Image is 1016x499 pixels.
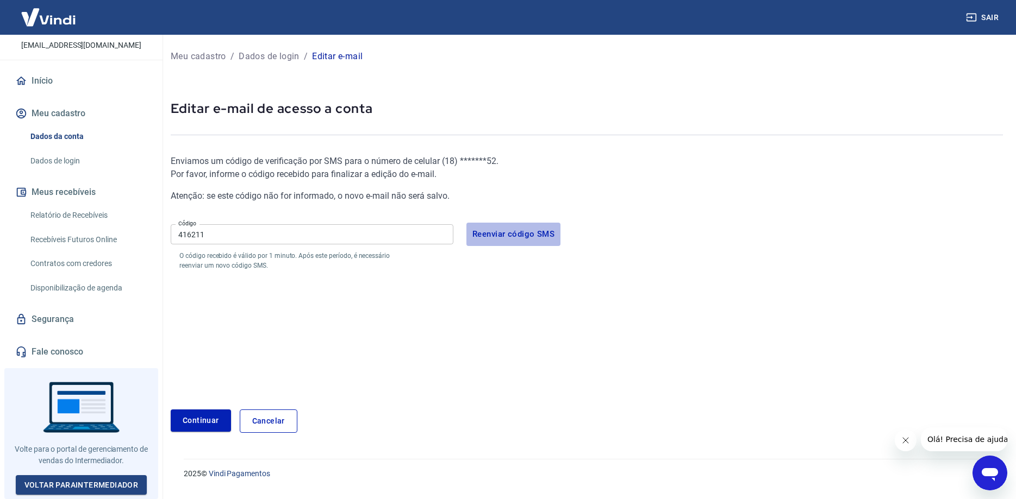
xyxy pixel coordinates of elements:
button: Meus recebíveis [13,180,149,204]
button: Continuar [171,409,231,432]
a: Disponibilização de agenda [26,277,149,299]
p: Enviamos um código de verificação por SMS para o número de celular [171,155,726,168]
p: / [230,50,234,63]
a: Fale conosco [13,340,149,364]
p: Editar e-mail [312,50,363,63]
a: Contratos com credores [26,252,149,275]
iframe: Fechar mensagem [895,429,917,451]
iframe: Mensagem da empresa [921,427,1007,451]
p: Meu cadastro [171,50,226,63]
p: Editar e-mail de acesso a conta [171,100,1003,117]
a: Vindi Pagamentos [209,469,270,478]
a: Voltar paraIntermediador [16,475,147,495]
a: Dados da conta [26,125,149,148]
span: Olá! Precisa de ajuda? [7,8,91,16]
a: Cancelar [240,409,297,433]
p: O código recebido é válido por 1 minuto. Após este período, é necessário reenviar um novo código ... [179,251,410,270]
p: [EMAIL_ADDRESS][DOMAIN_NAME] [21,40,141,51]
a: Dados de login [26,150,149,172]
p: / [304,50,308,63]
a: Relatório de Recebíveis [26,204,149,226]
button: Sair [964,8,1003,28]
button: Reenviar código SMS [466,223,560,245]
button: Meu cadastro [13,102,149,125]
label: Código [178,219,196,228]
p: 2025 © [184,468,990,479]
iframe: Botão para abrir a janela de mensagens [973,456,1007,490]
p: Atenção: se este código não for informado, o novo e-mail não será salvo. [171,190,726,203]
p: Por favor, informe o código recebido para finalizar a edição do e-mail. [171,168,726,181]
p: Dados de login [239,50,300,63]
a: Início [13,69,149,93]
p: [PERSON_NAME] [38,24,124,35]
a: Segurança [13,307,149,331]
img: Vindi [13,1,84,34]
a: Recebíveis Futuros Online [26,229,149,251]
